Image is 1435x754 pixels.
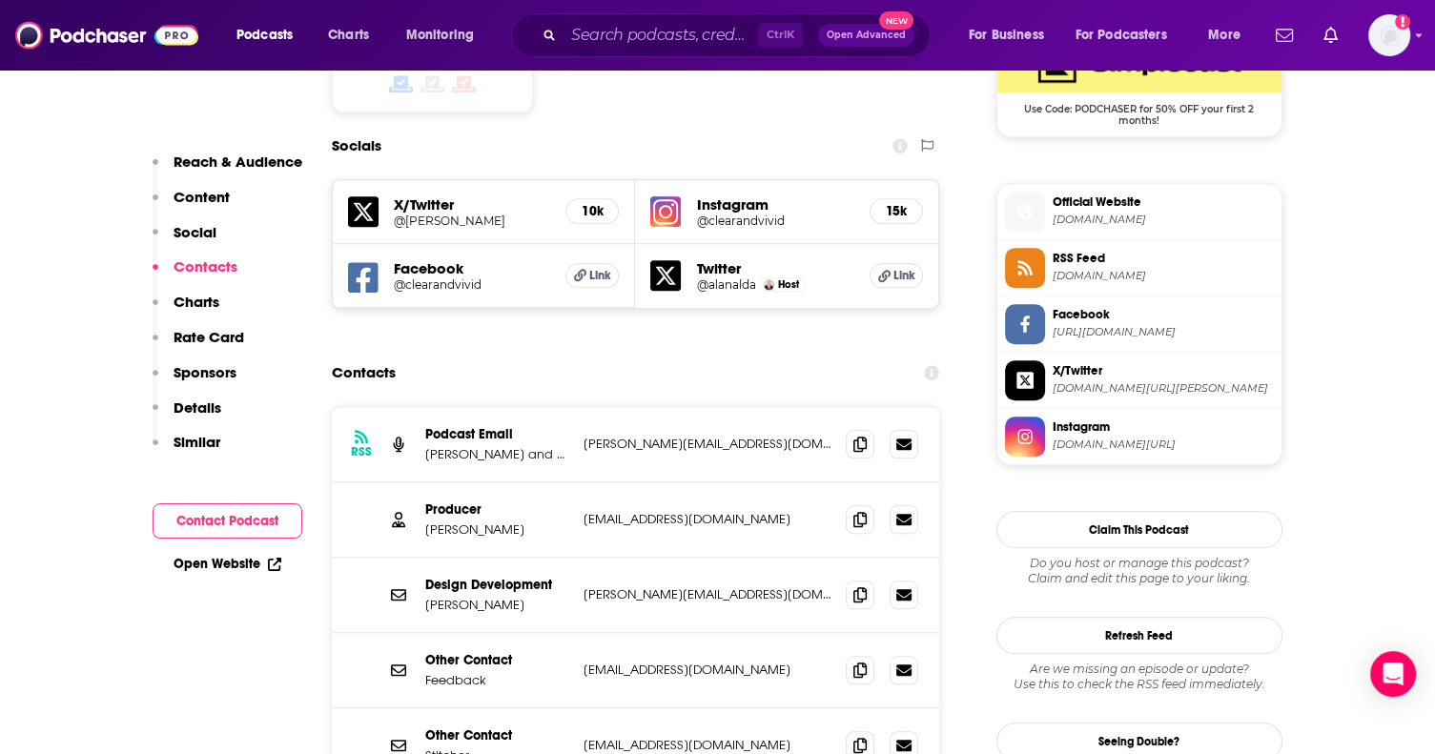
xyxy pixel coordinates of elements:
[174,257,237,275] p: Contacts
[997,35,1281,125] a: SimpleCast Deal: Use Code: PODCHASER for 50% OFF your first 2 months!
[650,196,681,227] img: iconImage
[879,11,913,30] span: New
[1368,14,1410,56] img: User Profile
[870,263,923,288] a: Link
[827,31,906,40] span: Open Advanced
[1005,248,1274,288] a: RSS Feed[DOMAIN_NAME]
[584,662,831,678] p: [EMAIL_ADDRESS][DOMAIN_NAME]
[1368,14,1410,56] button: Show profile menu
[1005,304,1274,344] a: Facebook[URL][DOMAIN_NAME]
[425,521,568,538] p: [PERSON_NAME]
[1053,325,1274,339] span: https://www.facebook.com/clearandvivid
[393,20,499,51] button: open menu
[969,22,1044,49] span: For Business
[174,188,230,206] p: Content
[425,426,568,442] p: Podcast Email
[351,444,372,459] h3: RSS
[584,436,831,452] p: [PERSON_NAME][EMAIL_ADDRESS][DOMAIN_NAME]
[1370,651,1416,697] div: Open Intercom Messenger
[886,203,907,219] h5: 15k
[425,446,568,462] p: [PERSON_NAME] and [PERSON_NAME] Media
[425,577,568,593] p: Design Development
[174,433,220,451] p: Similar
[584,511,831,527] p: [EMAIL_ADDRESS][DOMAIN_NAME]
[15,17,198,53] img: Podchaser - Follow, Share and Rate Podcasts
[394,277,551,292] h5: @clearandvivid
[153,503,302,539] button: Contact Podcast
[153,257,237,293] button: Contacts
[332,355,396,391] h2: Contacts
[696,214,854,228] a: @clearandvivid
[996,556,1282,571] span: Do you host or manage this podcast?
[174,328,244,346] p: Rate Card
[174,223,216,241] p: Social
[565,263,619,288] a: Link
[1053,306,1274,323] span: Facebook
[996,617,1282,654] button: Refresh Feed
[1005,192,1274,232] a: Official Website[DOMAIN_NAME]
[764,279,774,290] img: Alan Alda
[153,223,216,258] button: Social
[1053,269,1274,283] span: feeds.simplecast.com
[425,501,568,518] p: Producer
[1063,20,1195,51] button: open menu
[1368,14,1410,56] span: Logged in as GregKubie
[1053,438,1274,452] span: instagram.com/clearandvivid
[174,153,302,171] p: Reach & Audience
[425,727,568,744] p: Other Contact
[1005,360,1274,400] a: X/Twitter[DOMAIN_NAME][URL][PERSON_NAME]
[328,22,369,49] span: Charts
[153,153,302,188] button: Reach & Audience
[153,398,221,434] button: Details
[584,737,831,753] p: [EMAIL_ADDRESS][DOMAIN_NAME]
[1208,22,1240,49] span: More
[893,268,915,283] span: Link
[1005,417,1274,457] a: Instagram[DOMAIN_NAME][URL]
[696,277,755,292] a: @alanalda
[696,259,854,277] h5: Twitter
[1053,362,1274,379] span: X/Twitter
[529,13,949,57] div: Search podcasts, credits, & more...
[582,203,603,219] h5: 10k
[818,24,914,47] button: Open AdvancedNew
[316,20,380,51] a: Charts
[1076,22,1167,49] span: For Podcasters
[778,278,799,291] span: Host
[589,268,611,283] span: Link
[564,20,758,51] input: Search podcasts, credits, & more...
[174,398,221,417] p: Details
[174,363,236,381] p: Sponsors
[1395,14,1410,30] svg: Add a profile image
[223,20,318,51] button: open menu
[174,556,281,572] a: Open Website
[996,662,1282,692] div: Are we missing an episode or update? Use this to check the RSS feed immediately.
[153,293,219,328] button: Charts
[394,195,551,214] h5: X/Twitter
[696,195,854,214] h5: Instagram
[1053,250,1274,267] span: RSS Feed
[584,586,831,602] p: [PERSON_NAME][EMAIL_ADDRESS][DOMAIN_NAME]
[996,556,1282,586] div: Claim and edit this page to your liking.
[997,92,1281,127] span: Use Code: PODCHASER for 50% OFF your first 2 months!
[1053,194,1274,211] span: Official Website
[1268,19,1301,51] a: Show notifications dropdown
[425,652,568,668] p: Other Contact
[153,328,244,363] button: Rate Card
[1053,381,1274,396] span: twitter.com/alda
[394,214,551,228] a: @[PERSON_NAME]
[1053,418,1274,436] span: Instagram
[236,22,293,49] span: Podcasts
[406,22,474,49] span: Monitoring
[174,293,219,311] p: Charts
[425,672,568,688] p: Feedback
[332,128,381,164] h2: Socials
[758,23,803,48] span: Ctrl K
[153,363,236,398] button: Sponsors
[394,259,551,277] h5: Facebook
[1316,19,1345,51] a: Show notifications dropdown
